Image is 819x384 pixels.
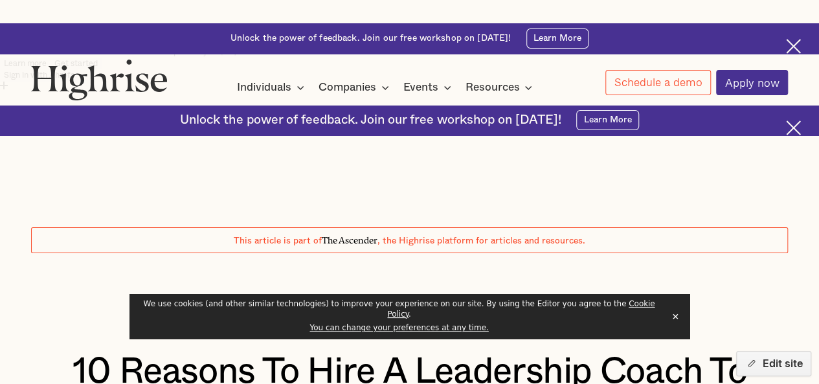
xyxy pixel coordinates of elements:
[403,80,455,95] div: Events
[319,80,376,95] div: Companies
[526,28,589,49] a: Learn More
[465,80,519,95] div: Resources
[576,110,639,130] a: Learn More
[666,307,684,326] button: Close
[234,236,322,245] span: This article is part of
[605,70,711,95] a: Schedule a demo
[716,70,788,95] a: Apply now
[377,236,585,245] span: , the Highrise platform for articles and resources.
[322,233,377,244] span: The Ascender
[319,80,393,95] div: Companies
[31,59,168,100] img: Highrise logo
[237,80,308,95] div: Individuals
[387,299,655,319] a: Cookie Policy
[309,323,488,333] button: You can change your preferences at any time.
[736,351,811,376] button: Edit site
[786,120,801,135] img: Cross icon
[786,39,801,54] img: Cross icon
[465,80,536,95] div: Resources
[180,113,561,128] div: Unlock the power of feedback. Join our free workshop on [DATE]!
[144,299,655,319] span: We use cookies (and other similar technologies) to improve your experience on our site. By using ...
[230,32,511,45] div: Unlock the power of feedback. Join our free workshop on [DATE]!
[403,80,438,95] div: Events
[237,80,291,95] div: Individuals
